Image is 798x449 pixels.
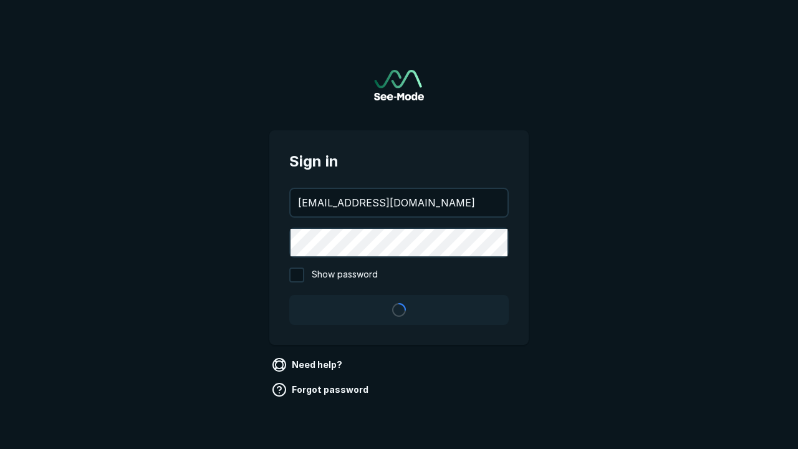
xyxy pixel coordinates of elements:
span: Show password [312,268,378,282]
a: Need help? [269,355,347,375]
input: your@email.com [291,189,507,216]
a: Go to sign in [374,70,424,100]
span: Sign in [289,150,509,173]
a: Forgot password [269,380,373,400]
img: See-Mode Logo [374,70,424,100]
